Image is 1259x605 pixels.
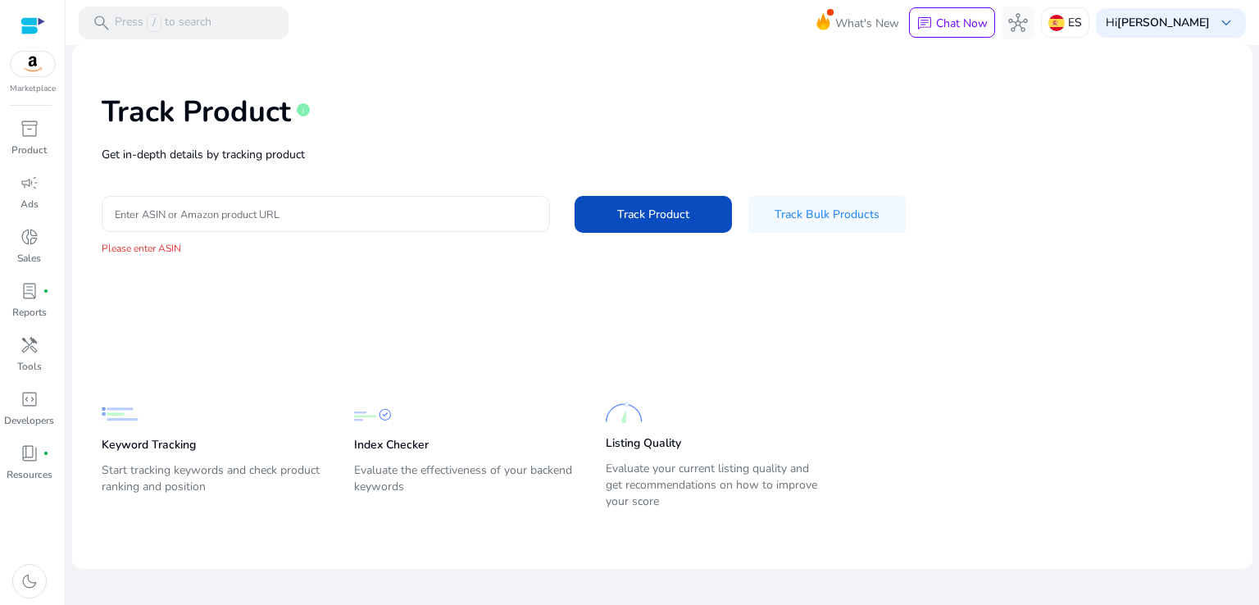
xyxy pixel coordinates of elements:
[354,437,429,453] p: Index Checker
[102,396,139,433] img: Keyword Tracking
[20,444,39,463] span: book_4
[102,437,196,453] p: Keyword Tracking
[102,146,1223,163] p: Get in-depth details by tracking product
[4,413,54,428] p: Developers
[115,14,211,32] p: Press to search
[1117,15,1210,30] b: [PERSON_NAME]
[20,281,39,301] span: lab_profile
[606,435,681,452] p: Listing Quality
[20,197,39,212] p: Ads
[7,467,52,482] p: Resources
[102,241,1223,256] p: Please enter ASIN
[1048,15,1065,31] img: es.svg
[17,359,42,374] p: Tools
[102,462,321,508] p: Start tracking keywords and check product ranking and position
[575,196,732,233] button: Track Product
[11,52,55,76] img: amazon.svg
[606,461,825,510] p: Evaluate your current listing quality and get recommendations on how to improve your score
[354,396,391,433] img: Index Checker
[617,206,689,223] span: Track Product
[1008,13,1028,33] span: hub
[10,83,56,95] p: Marketplace
[835,9,899,38] span: What's New
[295,102,311,118] span: info
[606,394,643,431] img: Listing Quality
[20,173,39,193] span: campaign
[1068,8,1082,37] p: ES
[20,571,39,591] span: dark_mode
[909,7,995,39] button: chatChat Now
[43,450,49,457] span: fiber_manual_record
[775,206,879,223] span: Track Bulk Products
[20,335,39,355] span: handyman
[147,14,161,32] span: /
[12,305,47,320] p: Reports
[20,389,39,409] span: code_blocks
[1106,17,1210,29] p: Hi
[936,16,988,31] p: Chat Now
[354,462,574,508] p: Evaluate the effectiveness of your backend keywords
[92,13,111,33] span: search
[17,251,41,266] p: Sales
[748,196,906,233] button: Track Bulk Products
[20,119,39,139] span: inventory_2
[916,16,933,32] span: chat
[43,288,49,294] span: fiber_manual_record
[1002,7,1034,39] button: hub
[102,94,291,130] h1: Track Product
[11,143,47,157] p: Product
[20,227,39,247] span: donut_small
[1216,13,1236,33] span: keyboard_arrow_down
